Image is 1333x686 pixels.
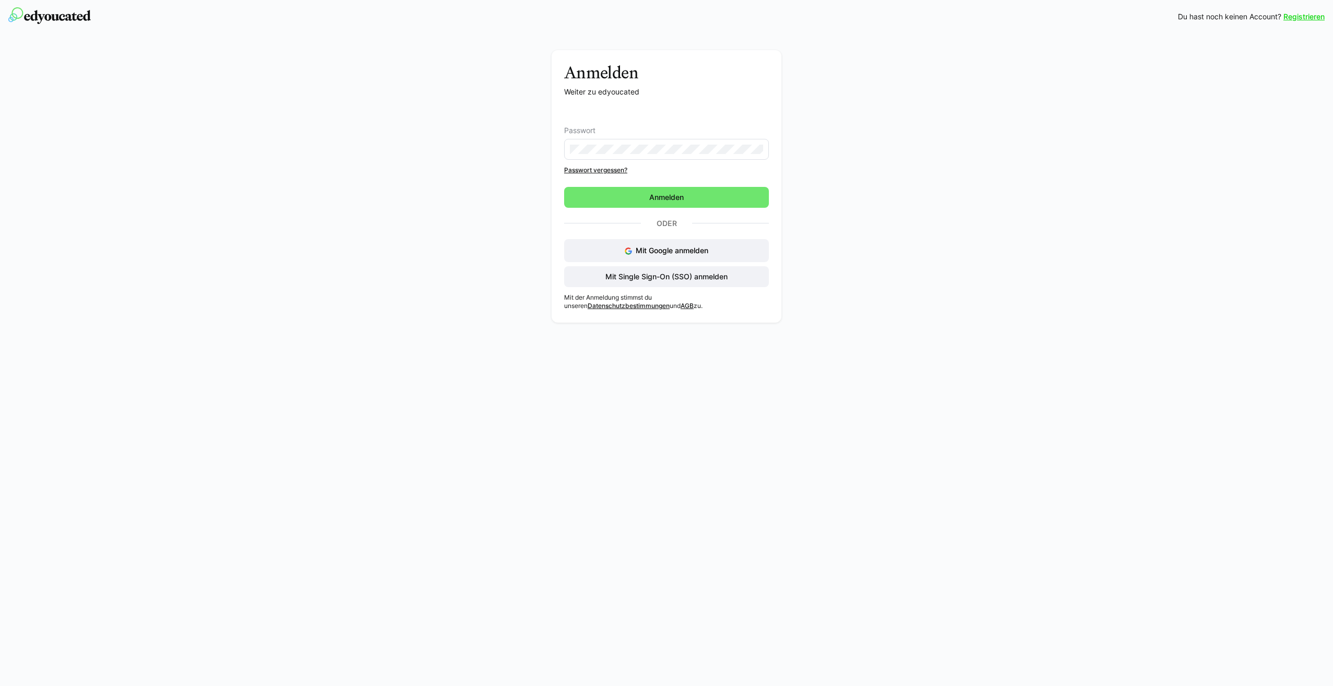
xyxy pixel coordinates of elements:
a: Registrieren [1283,11,1325,22]
span: Mit Google anmelden [636,246,708,255]
h3: Anmelden [564,63,769,82]
a: Datenschutzbestimmungen [588,302,670,310]
p: Mit der Anmeldung stimmst du unseren und zu. [564,293,769,310]
button: Mit Single Sign-On (SSO) anmelden [564,266,769,287]
p: Oder [641,216,692,231]
button: Mit Google anmelden [564,239,769,262]
span: Du hast noch keinen Account? [1178,11,1281,22]
span: Anmelden [648,192,685,203]
p: Weiter zu edyoucated [564,87,769,97]
span: Passwort [564,126,595,135]
span: Mit Single Sign-On (SSO) anmelden [604,271,729,282]
a: AGB [681,302,694,310]
button: Anmelden [564,187,769,208]
img: edyoucated [8,7,91,24]
a: Passwort vergessen? [564,166,769,174]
